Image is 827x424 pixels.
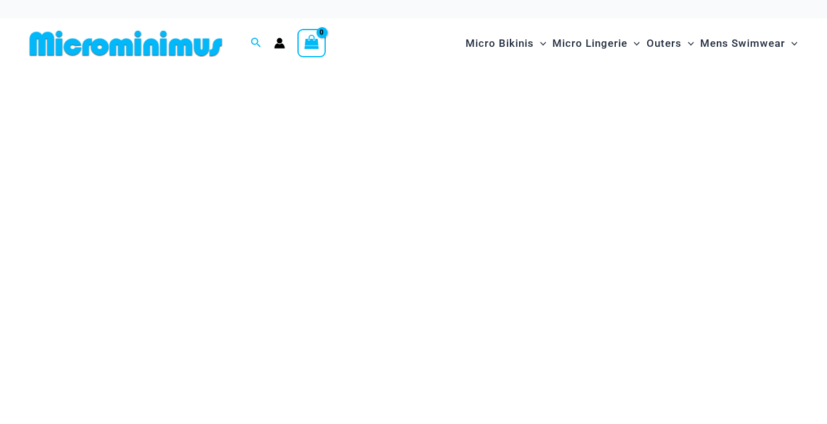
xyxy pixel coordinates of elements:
[643,25,697,62] a: OutersMenu ToggleMenu Toggle
[700,28,785,59] span: Mens Swimwear
[552,28,627,59] span: Micro Lingerie
[251,36,262,51] a: Search icon link
[466,28,534,59] span: Micro Bikinis
[461,23,802,64] nav: Site Navigation
[549,25,643,62] a: Micro LingerieMenu ToggleMenu Toggle
[297,29,326,57] a: View Shopping Cart, empty
[627,28,640,59] span: Menu Toggle
[647,28,682,59] span: Outers
[462,25,549,62] a: Micro BikinisMenu ToggleMenu Toggle
[697,25,801,62] a: Mens SwimwearMenu ToggleMenu Toggle
[785,28,797,59] span: Menu Toggle
[534,28,546,59] span: Menu Toggle
[25,30,227,57] img: MM SHOP LOGO FLAT
[274,38,285,49] a: Account icon link
[682,28,694,59] span: Menu Toggle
